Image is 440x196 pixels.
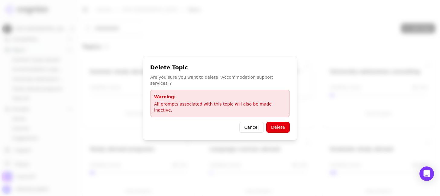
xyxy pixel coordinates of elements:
[266,122,290,133] button: Delete
[239,122,264,133] button: Cancel
[154,94,286,100] p: Warning:
[150,63,290,72] h2: Delete Topic
[154,101,286,113] p: All prompts associated with this topic will also be made inactive.
[150,74,290,86] p: Are you sure you want to delete "Accommodation support services"?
